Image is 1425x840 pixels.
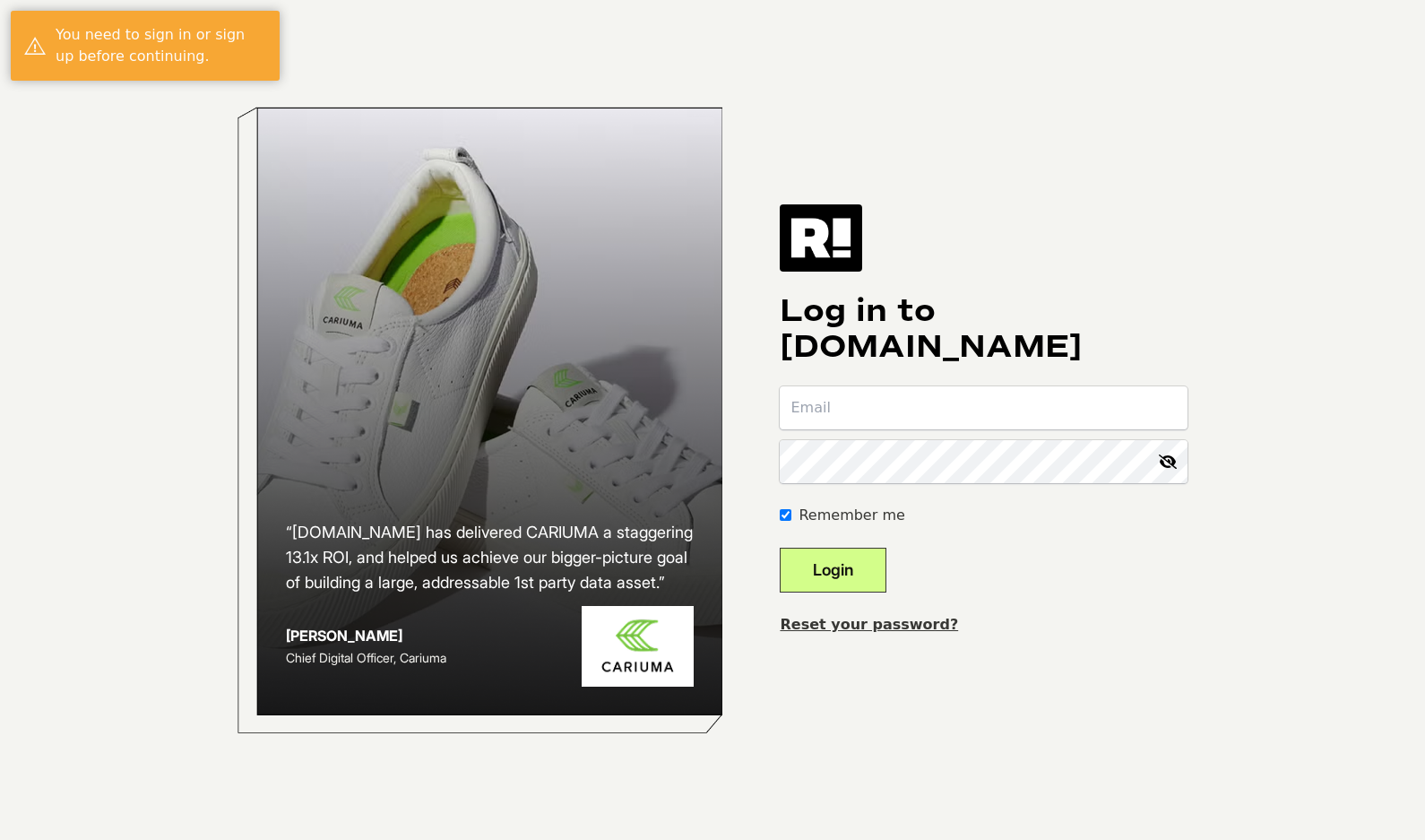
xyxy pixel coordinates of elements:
[780,616,958,633] a: Reset your password?
[780,386,1187,429] input: Email
[56,24,266,67] div: You need to sign in or sign up before continuing.
[780,204,862,271] img: Retention.com
[286,627,402,645] strong: [PERSON_NAME]
[286,520,695,595] h2: “[DOMAIN_NAME] has delivered CARIUMA a staggering 13.1x ROI, and helped us achieve our bigger-pic...
[286,650,446,665] span: Chief Digital Officer, Cariuma
[582,606,694,688] img: Cariuma
[799,505,904,526] label: Remember me
[780,293,1187,365] h1: Log in to [DOMAIN_NAME]
[780,548,886,593] button: Login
